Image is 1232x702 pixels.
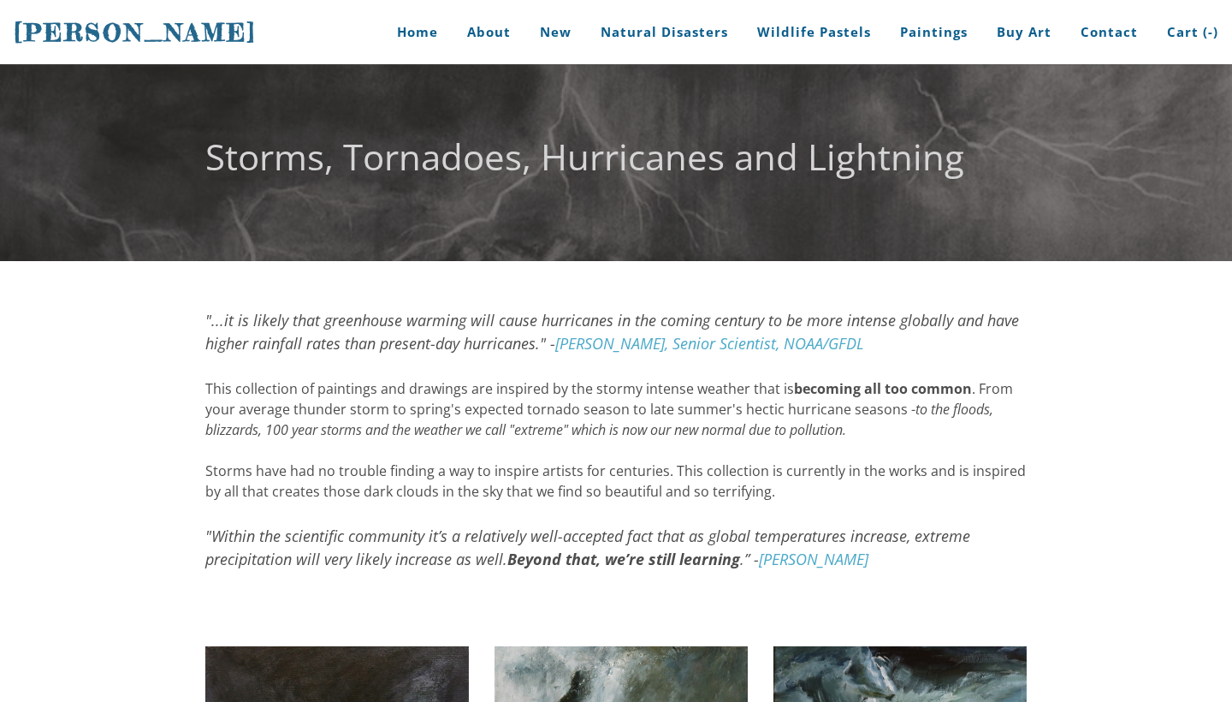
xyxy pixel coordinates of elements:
strong: Beyond that, we’re still learning [507,549,740,569]
strong: becoming all too common [794,379,972,398]
div: This collection of paintings and drawings are inspired by the stormy intense weather that is . Fr... [205,378,1027,502]
font: Storms, Tornadoes, Hurricanes and Lightning [205,132,964,181]
a: [PERSON_NAME] [14,16,257,49]
span: [PERSON_NAME] [14,18,257,47]
span: - [1208,23,1213,40]
em: to the floods, blizzards, 100 year storms and the weather we call "extreme" which is now our new ... [205,400,993,439]
a: [PERSON_NAME], Senior Scientist, NOAA/GFDL [555,333,864,354]
font: "...it is likely that greenhouse warming will cause hurricanes in the coming century to be more i... [205,310,1019,354]
a: [PERSON_NAME] [759,549,868,569]
font: "Within the scientific community it’s a relatively well-accepted fact that as global temperatures... [205,526,970,569]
